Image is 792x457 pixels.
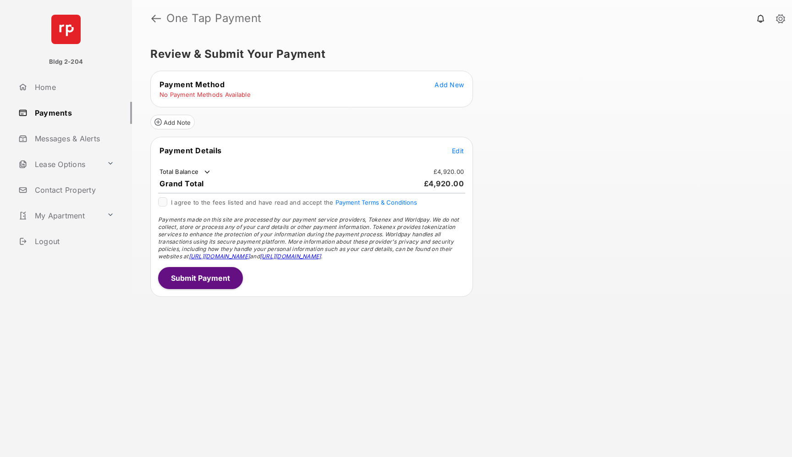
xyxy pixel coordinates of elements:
[15,230,132,252] a: Logout
[159,167,212,177] td: Total Balance
[166,13,262,24] strong: One Tap Payment
[434,80,464,89] button: Add New
[15,128,132,150] a: Messages & Alerts
[335,199,417,206] button: I agree to the fees listed and have read and accept the
[452,147,464,155] span: Edit
[433,167,464,176] td: £4,920.00
[49,57,83,67] p: Bldg 2-204
[158,216,459,260] span: Payments made on this site are processed by our payment service providers, Tokenex and Worldpay. ...
[158,267,243,289] button: Submit Payment
[452,146,464,155] button: Edit
[260,253,321,260] a: [URL][DOMAIN_NAME]
[15,153,103,175] a: Lease Options
[15,76,132,98] a: Home
[159,179,204,188] span: Grand Total
[15,179,132,201] a: Contact Property
[150,49,766,60] h5: Review & Submit Your Payment
[189,253,250,260] a: [URL][DOMAIN_NAME]
[159,90,251,99] td: No Payment Methods Available
[15,205,103,227] a: My Apartment
[51,15,81,44] img: svg+xml;base64,PHN2ZyB4bWxucz0iaHR0cDovL3d3dy53My5vcmcvMjAwMC9zdmciIHdpZHRoPSI2NCIgaGVpZ2h0PSI2NC...
[424,179,464,188] span: £4,920.00
[171,199,417,206] span: I agree to the fees listed and have read and accept the
[159,80,225,89] span: Payment Method
[434,81,464,89] span: Add New
[159,146,222,155] span: Payment Details
[15,102,132,124] a: Payments
[150,115,195,129] button: Add Note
